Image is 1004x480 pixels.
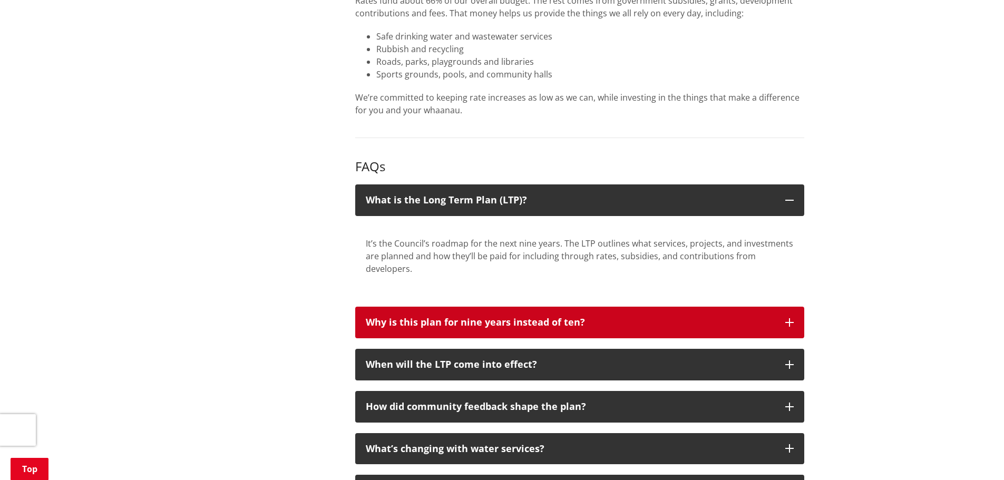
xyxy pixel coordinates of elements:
[376,31,552,42] span: Safe drinking water and wastewater services
[366,195,775,205] div: What is the Long Term Plan (LTP)?
[355,184,804,216] button: What is the Long Term Plan (LTP)?
[355,91,804,116] p: We’re committed to keeping rate increases as low as we can, while investing in the things that ma...
[366,444,775,454] div: What’s changing with water services?
[366,401,775,412] div: How did community feedback shape the plan?
[956,436,993,474] iframe: Messenger Launcher
[355,433,804,465] button: What’s changing with water services?
[376,68,804,81] li: Sports grounds, pools, and community halls
[11,458,48,480] a: Top
[376,55,804,68] li: Roads, parks, playgrounds and libraries
[366,237,794,275] div: It’s the Council’s roadmap for the next nine years. The LTP outlines what services, projects, and...
[366,359,775,370] div: When will the LTP come into effect?
[355,391,804,423] button: How did community feedback shape the plan?
[355,307,804,338] button: Why is this plan for nine years instead of ten?
[376,43,804,55] li: Rubbish and recycling
[355,138,804,174] h3: FAQs
[366,317,775,328] div: Why is this plan for nine years instead of ten?
[355,349,804,380] button: When will the LTP come into effect?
